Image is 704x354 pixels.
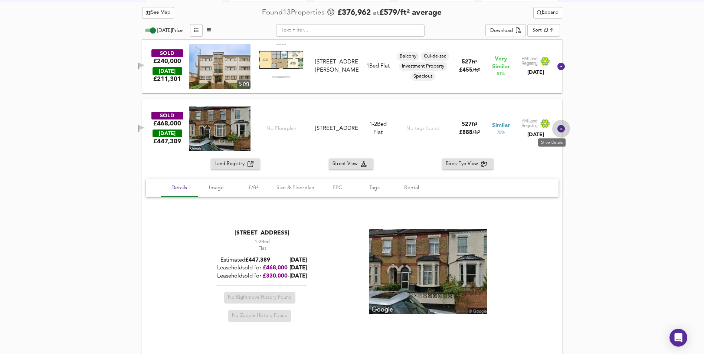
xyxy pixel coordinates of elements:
img: Floorplan [259,44,304,79]
span: Expand [537,9,559,17]
span: £ 211,301 [153,75,181,83]
div: SOLD£240,000 [DATE]£211,301property thumbnail 5 Floorplan[STREET_ADDRESS][PERSON_NAME]1Bed FlatBa... [142,40,562,93]
span: Details [165,183,193,193]
div: [DATE] [153,130,182,137]
div: Cul-de-sac [421,52,449,61]
div: Investment Property [399,62,447,71]
span: ft² [472,60,477,65]
div: Balcony [397,52,419,61]
span: at [373,10,379,17]
span: / ft² [472,130,480,135]
b: [DATE] [289,258,307,263]
img: property thumbnail [189,44,251,89]
span: £ 579 / ft² average [379,9,442,17]
button: See Map [142,7,174,19]
span: Street View [333,160,361,168]
div: Found 13 Propert ies [262,8,326,18]
span: Investment Property [399,63,447,70]
div: 98b Tynemouth Road, N15 4AX [312,125,361,132]
span: £ 468,000 [263,265,288,271]
span: 527 [462,122,472,127]
span: Image [202,183,230,193]
div: 22 Hamilton Close, N17 9EF [312,58,361,74]
span: 78 % [497,130,505,135]
span: Very Similar [492,55,510,71]
span: No Floorplan [266,125,297,132]
span: £ 447,389 [153,137,181,145]
div: Flat [217,239,307,252]
span: Cul-de-sac [421,53,449,60]
span: See Map [146,9,171,17]
div: No tags found [406,125,439,132]
span: [DATE] Price [157,28,183,33]
div: SOLD [151,49,183,57]
div: [DATE] [521,131,550,138]
div: [STREET_ADDRESS] [315,125,358,132]
span: EPC [323,183,351,193]
button: Street View [329,158,373,170]
button: Birds-Eye View [442,158,494,170]
span: £ 376,962 [337,7,371,19]
div: Estimated [217,256,307,264]
div: We've estimated the total number of bedrooms from EPC data (3 heated rooms) [369,121,387,128]
button: Download [485,24,526,37]
div: split button [533,7,562,19]
span: Tags [360,183,389,193]
span: Balcony [397,53,419,60]
span: Birds-Eye View [446,160,481,168]
div: [STREET_ADDRESS] [217,229,307,237]
img: Land Registry [521,119,550,128]
div: We've estimated the total number of bedrooms from EPC data (3 heated rooms) [217,239,307,245]
div: Spacious [410,72,435,81]
span: / ft² [472,68,480,73]
span: £ 447,389 [245,258,270,263]
div: SOLD£468,000 [DATE]£447,389No Floorplan[STREET_ADDRESS]1-2Bed FlatNo tags found527ft²£888/ft²Simi... [142,99,562,158]
div: [DATE] [521,69,550,76]
span: Similar [492,122,510,130]
span: £/ft² [239,183,268,193]
span: Size & Floorplan [276,183,314,193]
span: 527 [462,59,472,65]
div: Open Intercom Messenger [669,329,687,347]
span: Spacious [410,73,435,80]
div: [STREET_ADDRESS][PERSON_NAME] [315,58,358,74]
button: Land Registry [211,158,260,170]
input: Text Filter... [276,24,425,37]
div: split button [485,24,526,37]
div: 5 [237,80,251,88]
div: Leasehold sold for - [217,272,307,280]
div: Leasehold sold for - [217,264,307,272]
div: Flat [369,121,387,137]
a: property thumbnail 5 [189,44,251,89]
div: [DATE] [153,67,182,75]
span: £ 455 [459,68,480,73]
div: Download [490,27,513,35]
span: £ 888 [459,130,480,135]
img: streetview [189,106,251,151]
img: streetview [369,229,487,314]
div: Sort [527,24,560,37]
img: Land Registry [521,56,550,66]
div: £240,000 [153,57,181,65]
span: £ 330,000 [263,273,288,279]
div: SOLD [151,112,183,119]
span: Rental [397,183,426,193]
span: 81 % [497,71,505,77]
button: Expand [533,7,562,19]
span: Land Registry [215,160,248,168]
span: [DATE] [289,265,307,271]
svg: Show Details [557,62,566,71]
div: £468,000 [153,119,181,128]
div: Sort [533,27,542,34]
span: [DATE] [289,273,307,279]
div: 1 Bed Flat [366,62,390,70]
span: ft² [472,122,477,127]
